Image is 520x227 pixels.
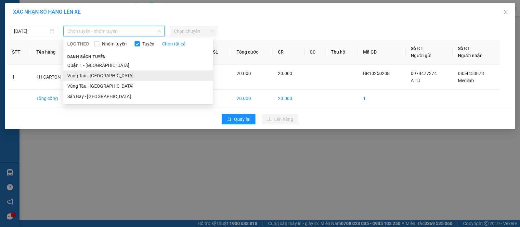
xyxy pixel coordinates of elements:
td: Tổng cộng [31,90,76,107]
button: Close [497,3,515,21]
span: down [157,29,161,33]
span: Người gửi [411,53,432,58]
span: Chọn tuyến - nhóm tuyến [67,26,161,36]
button: rollbackQuay lại [222,114,255,124]
span: Số ĐT [411,46,423,51]
th: STT [7,40,31,65]
li: Sân Bay - [GEOGRAPHIC_DATA] [63,91,213,102]
span: Gửi: [6,6,16,13]
th: Tên hàng [31,40,76,65]
th: Mã GD [358,40,406,65]
td: 1 [358,90,406,107]
span: BR10250208 [363,71,390,76]
li: Vũng Tàu - [GEOGRAPHIC_DATA] [63,70,213,81]
th: CC [305,40,326,65]
input: 15/10/2025 [14,28,48,35]
span: Chọn chuyến [174,26,214,36]
span: 0854453878 [458,71,484,76]
span: rollback [227,117,231,122]
th: Tổng SL [196,40,231,65]
div: VP 18 [PERSON_NAME][GEOGRAPHIC_DATA] - [GEOGRAPHIC_DATA] [62,6,128,44]
div: Medilab [62,44,128,52]
div: A TÚ [6,29,58,37]
span: A TÚ [411,78,420,83]
th: Thu hộ [326,40,358,65]
li: Quận 1 - [GEOGRAPHIC_DATA] [63,60,213,70]
td: 1H CARTON [31,65,76,90]
button: uploadLên hàng [262,114,298,124]
a: Chọn tất cả [162,40,186,47]
span: Số ĐT [458,46,470,51]
span: Người nhận [458,53,483,58]
th: Tổng cước [231,40,273,65]
span: Nhận: [62,6,78,13]
span: Danh sách tuyến [63,54,110,60]
div: VP 36 [PERSON_NAME] - Bà Rịa [6,6,58,29]
span: 20.000 [278,71,292,76]
td: 1 [196,90,231,107]
span: Nhóm tuyến [99,40,129,47]
td: 20.000 [231,90,273,107]
span: Quay lại [234,116,250,123]
span: Tuyến [140,40,157,47]
span: LỌC THEO [67,40,89,47]
li: Vũng Tàu - [GEOGRAPHIC_DATA] [63,81,213,91]
span: 20.000 [237,71,251,76]
span: XÁC NHẬN SỐ HÀNG LÊN XE [13,9,81,15]
span: Medilab [458,78,474,83]
div: 0974477374 [6,37,58,46]
span: 0974477374 [411,71,437,76]
span: close [503,9,508,15]
td: 20.000 [273,90,305,107]
td: 1 [7,65,31,90]
th: CR [273,40,305,65]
